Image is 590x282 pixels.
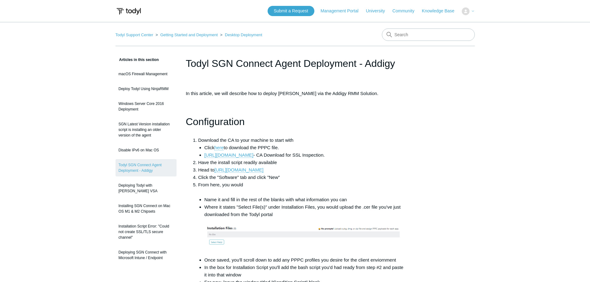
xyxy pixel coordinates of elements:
[219,33,262,37] li: Desktop Deployment
[116,118,177,141] a: SGN Latest Version installation script is installing an older version of the agent
[116,144,177,156] a: Disable IPv6 on Mac OS
[116,159,177,176] a: Todyl SGN Connect Agent Deployment - Addigy
[204,151,404,159] li: - CA Download for SSL Inspection.
[116,33,155,37] li: Todyl Support Center
[392,8,421,14] a: Community
[186,114,404,130] h1: Configuration
[154,33,219,37] li: Getting Started and Deployment
[116,246,177,264] a: Deploying SGN Connect with Microsoft Intune / Endpoint
[204,196,404,203] li: Name it and fill in the rest of the blanks with what information you can
[160,33,218,37] a: Getting Started and Deployment
[366,8,391,14] a: University
[214,145,224,150] a: here
[382,28,475,41] input: Search
[116,33,153,37] a: Todyl Support Center
[198,137,404,159] li: Download the CA to your machine to start with
[116,180,177,197] a: Deploying Todyl with [PERSON_NAME] VSA
[116,200,177,217] a: Installing SGN Connect on Mac OS M1 & M2 Chipsets
[204,144,404,151] li: Click to download the PPPC file.
[204,152,253,158] a: [URL][DOMAIN_NAME]
[204,203,404,256] li: Where it states "Select File(s)" under Installation Files, you would upload the .cer file you've ...
[422,8,461,14] a: Knowledge Base
[116,98,177,115] a: Windows Server Core 2016 Deployment
[116,83,177,95] a: Deploy Todyl Using NinjaRMM
[186,56,404,71] h1: Todyl SGN Connect Agent Deployment - Addigy
[116,68,177,80] a: macOS Firewall Management
[116,220,177,243] a: Installation Script Error: "Could not create SSL/TLS secure channel"
[186,90,404,97] p: In this article, we will describe how to deploy [PERSON_NAME] via the Addigy RMM Solution.
[225,33,262,37] a: Desktop Deployment
[214,167,263,173] a: [URL][DOMAIN_NAME]
[116,58,159,62] span: Articles in this section
[268,6,314,16] a: Submit a Request
[198,174,404,181] li: Click the "Software" tab and click "New"
[116,6,142,17] img: Todyl Support Center Help Center home page
[321,8,365,14] a: Management Portal
[198,159,404,166] li: Have the install script readily available
[198,166,404,174] li: Head to
[204,264,404,279] li: In the box for Installation Script you'll add the bash script you'd had ready from step #2 and pa...
[204,256,404,264] li: Once saved, you'll scroll down to add any PPPC profiles you desire for the client enviornment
